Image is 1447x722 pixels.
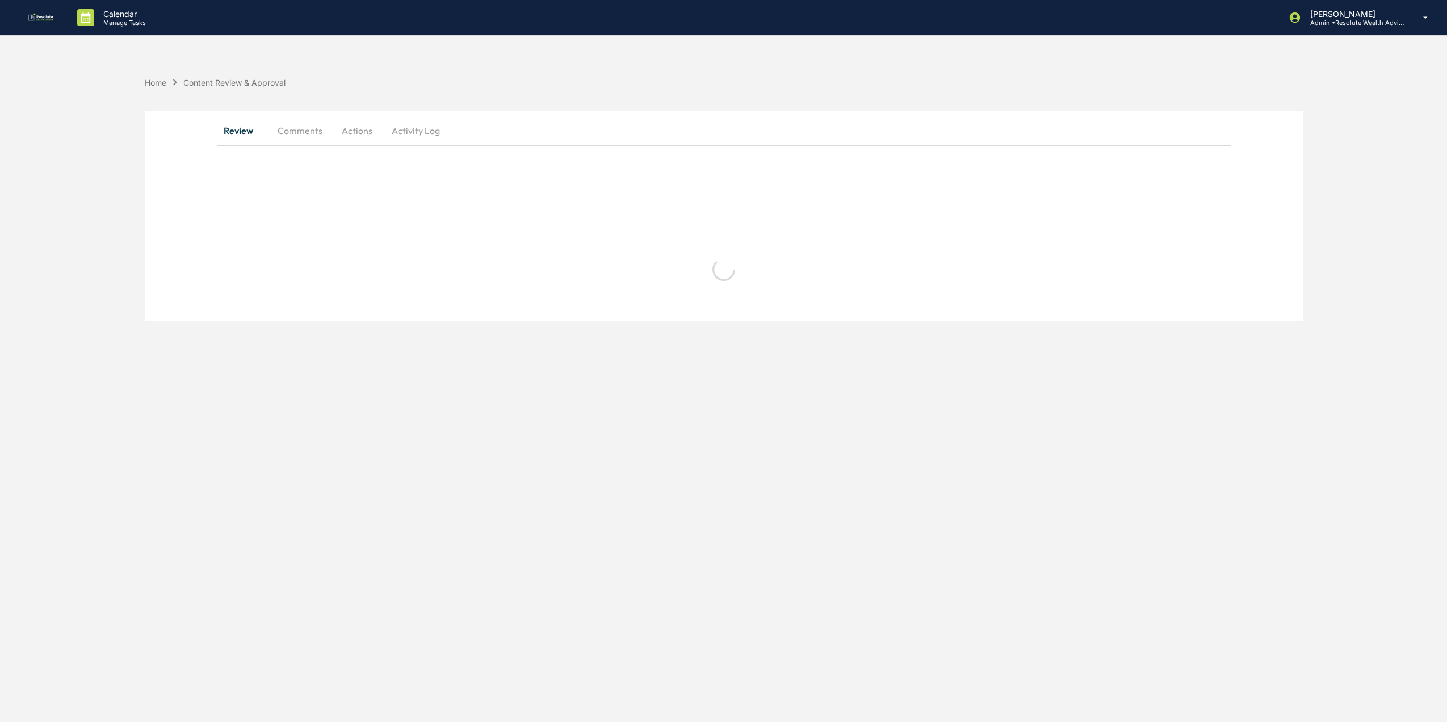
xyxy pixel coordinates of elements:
[217,117,1230,144] div: secondary tabs example
[94,19,152,27] p: Manage Tasks
[1301,19,1407,27] p: Admin • Resolute Wealth Advisor
[269,117,332,144] button: Comments
[145,78,166,87] div: Home
[383,117,449,144] button: Activity Log
[217,117,269,144] button: Review
[27,13,54,22] img: logo
[332,117,383,144] button: Actions
[1301,9,1407,19] p: [PERSON_NAME]
[94,9,152,19] p: Calendar
[183,78,286,87] div: Content Review & Approval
